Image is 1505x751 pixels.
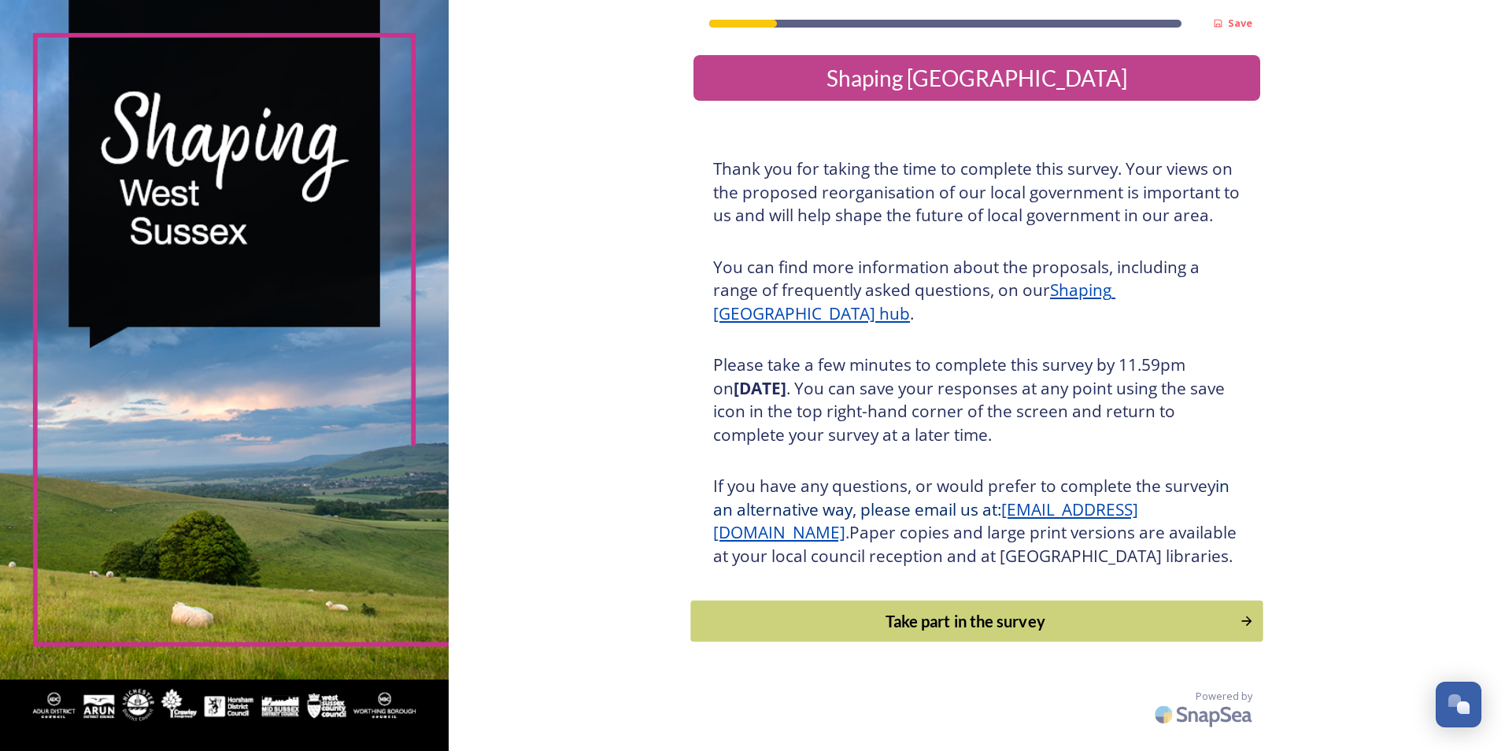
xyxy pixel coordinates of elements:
button: Open Chat [1436,682,1481,727]
span: in an alternative way, please email us at: [713,475,1233,520]
a: [EMAIL_ADDRESS][DOMAIN_NAME] [713,498,1138,544]
a: Shaping [GEOGRAPHIC_DATA] hub [713,279,1115,324]
h3: Thank you for taking the time to complete this survey. Your views on the proposed reorganisation ... [713,157,1241,228]
strong: [DATE] [734,377,786,399]
span: . [845,521,849,543]
h3: Please take a few minutes to complete this survey by 11.59pm on . You can save your responses at ... [713,353,1241,446]
h3: You can find more information about the proposals, including a range of frequently asked question... [713,256,1241,326]
strong: Save [1228,16,1252,30]
div: Take part in the survey [700,609,1232,633]
button: Continue [690,601,1263,642]
div: Shaping [GEOGRAPHIC_DATA] [700,61,1254,94]
span: Powered by [1196,689,1252,704]
h3: If you have any questions, or would prefer to complete the survey Paper copies and large print ve... [713,475,1241,568]
img: SnapSea Logo [1150,696,1260,733]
